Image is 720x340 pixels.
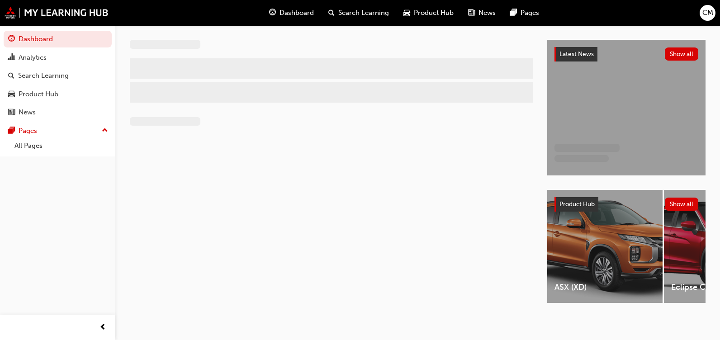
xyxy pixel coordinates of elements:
[19,89,58,99] div: Product Hub
[554,197,698,212] a: Product HubShow all
[478,8,496,18] span: News
[665,198,699,211] button: Show all
[461,4,503,22] a: news-iconNews
[4,31,112,47] a: Dashboard
[8,90,15,99] span: car-icon
[8,54,15,62] span: chart-icon
[414,8,454,18] span: Product Hub
[547,190,663,303] a: ASX (XD)
[8,109,15,117] span: news-icon
[102,125,108,137] span: up-icon
[554,282,655,293] span: ASX (XD)
[510,7,517,19] span: pages-icon
[4,29,112,123] button: DashboardAnalyticsSearch LearningProduct HubNews
[700,5,715,21] button: CM
[18,71,69,81] div: Search Learning
[4,123,112,139] button: Pages
[279,8,314,18] span: Dashboard
[503,4,546,22] a: pages-iconPages
[4,49,112,66] a: Analytics
[403,7,410,19] span: car-icon
[19,52,47,63] div: Analytics
[554,47,698,61] a: Latest NewsShow all
[4,104,112,121] a: News
[11,139,112,153] a: All Pages
[4,86,112,103] a: Product Hub
[396,4,461,22] a: car-iconProduct Hub
[559,200,595,208] span: Product Hub
[19,107,36,118] div: News
[4,67,112,84] a: Search Learning
[665,47,699,61] button: Show all
[269,7,276,19] span: guage-icon
[559,50,594,58] span: Latest News
[99,322,106,333] span: prev-icon
[8,72,14,80] span: search-icon
[321,4,396,22] a: search-iconSearch Learning
[702,8,713,18] span: CM
[468,7,475,19] span: news-icon
[8,35,15,43] span: guage-icon
[521,8,539,18] span: Pages
[338,8,389,18] span: Search Learning
[19,126,37,136] div: Pages
[8,127,15,135] span: pages-icon
[5,7,109,19] img: mmal
[328,7,335,19] span: search-icon
[262,4,321,22] a: guage-iconDashboard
